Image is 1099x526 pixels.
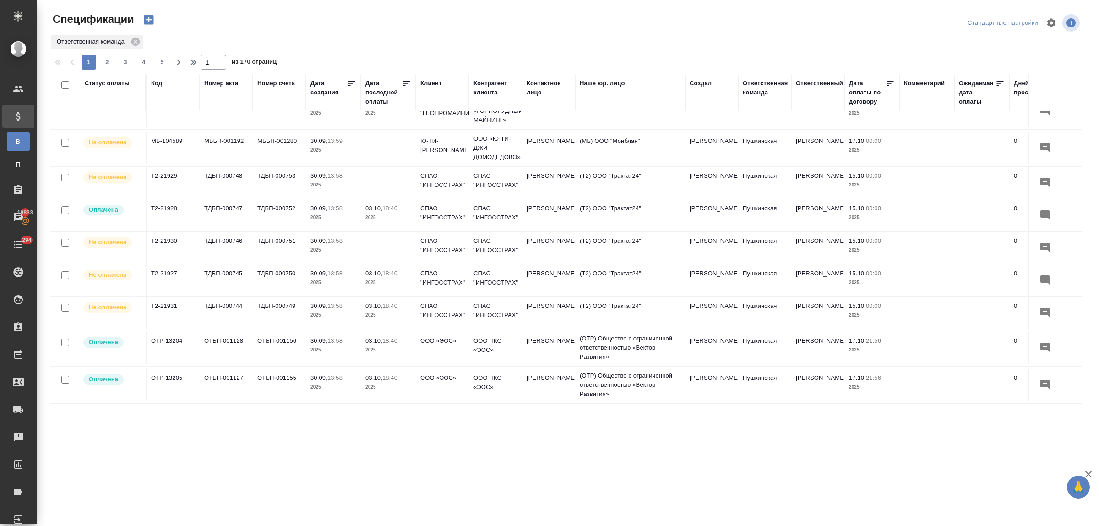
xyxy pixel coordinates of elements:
td: [PERSON_NAME] [522,297,575,329]
div: split button [965,16,1040,30]
p: СПАО "ИНГОССТРАХ" [473,269,517,287]
div: Статус оплаты [85,79,130,88]
td: OTP-13204 [147,332,200,364]
p: 17.10, [849,374,866,381]
p: 13:58 [327,172,343,179]
p: 18:40 [382,270,397,277]
a: 294 [2,233,34,256]
p: 2025 [365,345,411,355]
p: 2025 [849,383,895,392]
div: Контактное лицо [527,79,571,97]
p: 2025 [849,213,895,222]
td: [PERSON_NAME] [685,297,738,329]
button: 2 [100,55,114,70]
td: МББП-001192 [200,132,253,164]
td: (Т2) ООО "Трактат24" [575,167,685,199]
div: Дней просрочено [1014,79,1058,97]
p: 18:40 [382,374,397,381]
p: 2025 [365,109,411,118]
td: ТДБП-000751 [253,232,306,264]
td: ОТБП-001155 [253,369,306,401]
td: ТДБП-000749 [253,297,306,329]
td: [PERSON_NAME] [791,199,844,231]
p: 30.09, [310,205,327,212]
td: Т2-21931 [147,297,200,329]
div: Комментарий [904,79,945,88]
p: СПАО "ИНГОССТРАХ" [473,171,517,190]
div: Ответственная команда [51,35,143,49]
p: 21:56 [866,337,881,344]
td: ТДБП-000750 [253,264,306,296]
td: (Т2) ООО "Трактат24" [575,199,685,231]
td: [PERSON_NAME] [522,199,575,231]
td: ТДБП-000748 [200,167,253,199]
p: 00:00 [866,172,881,179]
span: Посмотреть информацию [1062,14,1082,32]
button: 3 [118,55,133,70]
td: 0 [1009,132,1062,164]
p: 2025 [310,345,356,355]
div: Код [151,79,162,88]
p: 15.10, [849,205,866,212]
button: Создать [138,12,160,27]
td: [PERSON_NAME] [685,199,738,231]
div: Ожидаемая дата оплаты [959,79,996,106]
p: 2025 [310,146,356,155]
p: СПАО "ИНГОССТРАХ" [420,171,464,190]
p: СПАО "ИНГОССТРАХ" [473,236,517,255]
div: Контрагент клиента [473,79,517,97]
p: 15.10, [849,237,866,244]
td: Пушкинская [738,132,791,164]
td: [PERSON_NAME] [791,232,844,264]
button: 5 [155,55,169,70]
p: 2025 [849,146,895,155]
a: В [7,132,30,151]
p: 00:00 [866,137,881,144]
p: 15.10, [849,270,866,277]
p: 2025 [849,311,895,320]
div: Дата создания [310,79,347,97]
span: 🙏 [1071,477,1086,497]
p: ООО ПКО «ЭОС» [473,336,517,355]
p: 03.10, [365,302,382,309]
td: OTP-13205 [147,369,200,401]
td: Пушкинская [738,369,791,401]
p: 03.10, [365,374,382,381]
p: 03.10, [365,205,382,212]
td: 0 [1009,332,1062,364]
p: 2025 [365,383,411,392]
p: 30.09, [310,172,327,179]
td: [PERSON_NAME] [791,264,844,296]
button: 🙏 [1067,476,1090,499]
td: 0 [1009,199,1062,231]
td: [PERSON_NAME] [685,369,738,401]
td: (OTP) Общество с ограниченной ответственностью «Вектор Развития» [575,329,685,366]
p: 18:40 [382,337,397,344]
p: СПАО "ИНГОССТРАХ" [420,236,464,255]
span: В [11,137,25,146]
td: ТДБП-000746 [200,232,253,264]
p: 2025 [849,109,895,118]
p: 30.09, [310,137,327,144]
p: ООО «Ю-ТИ-ДЖИ ДОМОДЕДОВО» [473,134,517,162]
p: 2025 [849,278,895,287]
p: 13:58 [327,270,343,277]
p: 30.09, [310,302,327,309]
p: СПАО "ИНГОССТРАХ" [473,301,517,320]
td: ТДБП-000752 [253,199,306,231]
p: 13:58 [327,302,343,309]
p: 13:58 [327,337,343,344]
td: Т2-21927 [147,264,200,296]
p: 21:56 [866,374,881,381]
td: ТДБП-000745 [200,264,253,296]
p: ООО «ЭОС» [420,336,464,345]
p: 30.09, [310,374,327,381]
p: 2025 [310,278,356,287]
span: 4 [136,58,151,67]
td: (МБ) ООО "Монблан" [575,132,685,164]
p: 2025 [310,383,356,392]
td: [PERSON_NAME] [791,369,844,401]
div: Номер счета [257,79,295,88]
p: СПАО "ИНГОССТРАХ" [420,269,464,287]
td: Пушкинская [738,264,791,296]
